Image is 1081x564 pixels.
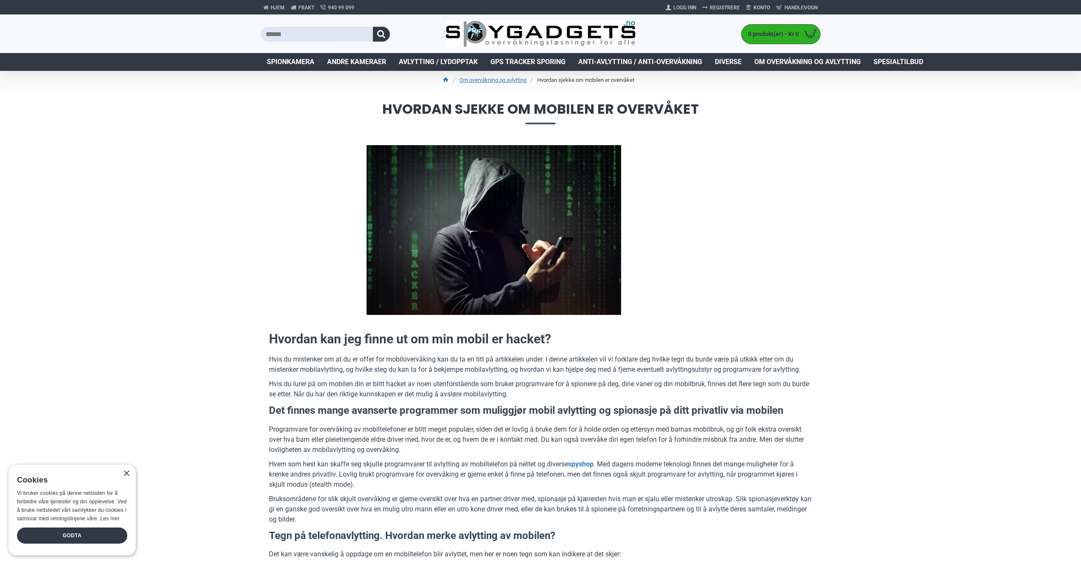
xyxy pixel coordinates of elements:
[269,529,812,543] h3: Tegn på telefonavlytting. Hvordan merke avlytting av mobilen?
[269,330,812,348] h2: Hvordan kan jeg finne ut om min mobil er hacket?
[399,57,478,67] span: Avlytting / Lydopptak
[17,528,127,544] div: Godta
[490,57,566,67] span: GPS Tracker Sporing
[269,494,812,525] p: Bruksområdene for slik skjult overvåking er gjerne oversikt over hva en partner driver med, spion...
[269,549,812,559] p: Det kan være vanskelig å oppdage om en mobiltelefon blir avlyttet, men her er noen tegn som kan i...
[709,53,748,71] a: Diverse
[484,53,572,71] a: GPS Tracker Sporing
[269,459,812,490] p: Hvem som hest kan skaffe seg skjulte programvarer til avlytting av mobiltelefon på nettet og dive...
[663,1,699,14] a: Logg Inn
[748,53,867,71] a: Om overvåkning og avlytting
[699,1,743,14] a: Registrere
[743,1,773,14] a: Konto
[784,4,818,11] span: Handlevogn
[267,57,314,67] span: Spionkamera
[753,4,770,11] span: Konto
[392,53,484,71] a: Avlytting / Lydopptak
[271,4,285,11] span: Hjem
[710,4,740,11] span: Registrere
[572,53,709,71] a: Anti-avlytting / Anti-overvåkning
[269,404,812,418] h3: Det finnes mange avanserte programmer som muliggjør mobil avlytting og spionasje på ditt privatli...
[673,4,696,11] span: Logg Inn
[321,53,392,71] a: Andre kameraer
[17,471,122,489] div: Cookies
[327,57,386,67] span: Andre kameraer
[260,102,821,124] span: Hvordan sjekke om mobilen er overvåket
[568,459,594,469] a: spyshop
[773,1,821,14] a: Handlevogn
[123,471,129,477] div: Close
[269,145,719,315] img: Hvordan sjekke om mobilen er overvåket
[754,57,861,67] span: Om overvåkning og avlytting
[742,25,820,44] a: 0 produkt(er) - Kr 0
[445,20,636,48] img: SpyGadgets.no
[269,354,812,375] p: Hvis du mistenker om at du er offer for mobilovervåking kan du ta en titt på artikkelen under. I ...
[874,57,923,67] span: Spesialtilbud
[269,379,812,399] p: Hvis du lurer på om mobilen din er blitt hacket av noen utenforstående som bruker programvare for...
[459,76,526,84] a: Om overvåkning og avlytting
[578,57,702,67] span: Anti-avlytting / Anti-overvåkning
[298,4,314,11] span: Frakt
[17,490,127,521] span: Vi bruker cookies på denne nettsiden for å forbedre våre tjenester og din opplevelse. Ved å bruke...
[269,424,812,455] p: Programvare for overvåking av mobiltelefoner er blitt meget populær, siden det er lovlig å bruke ...
[100,516,119,522] a: Les mer, opens a new window
[867,53,930,71] a: Spesialtilbud
[742,30,801,39] span: 0 produkt(er) - Kr 0
[260,53,321,71] a: Spionkamera
[328,4,354,11] span: 940 99 099
[715,57,742,67] span: Diverse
